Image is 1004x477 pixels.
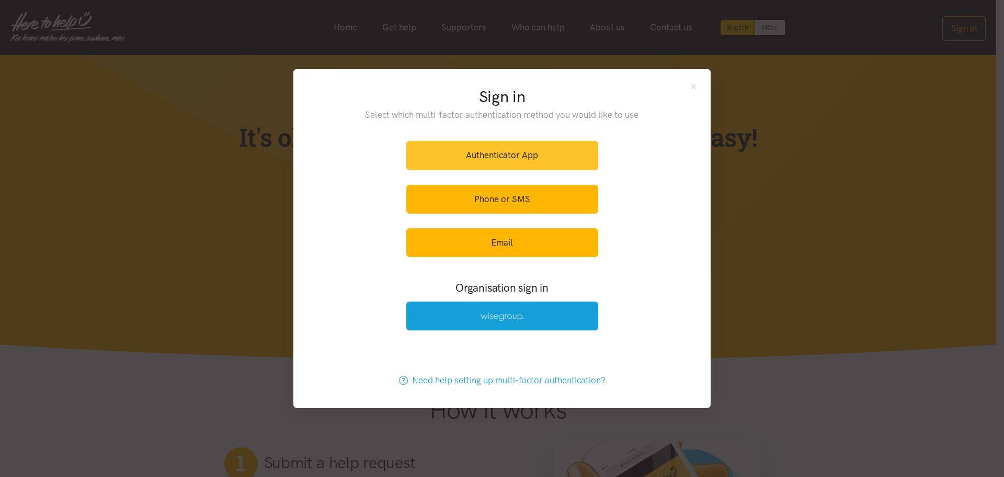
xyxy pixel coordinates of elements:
img: Wise Group [481,313,523,321]
a: Need help setting up multi-factor authentication? [388,366,617,395]
a: Authenticator App [406,141,598,170]
a: Email [406,228,598,257]
a: Phone or SMS [406,185,598,214]
h2: Sign in [344,86,660,108]
button: Close [689,82,698,91]
h3: Organisation sign in [378,280,626,295]
p: Select which multi-factor authentication method you would like to use [344,108,660,122]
